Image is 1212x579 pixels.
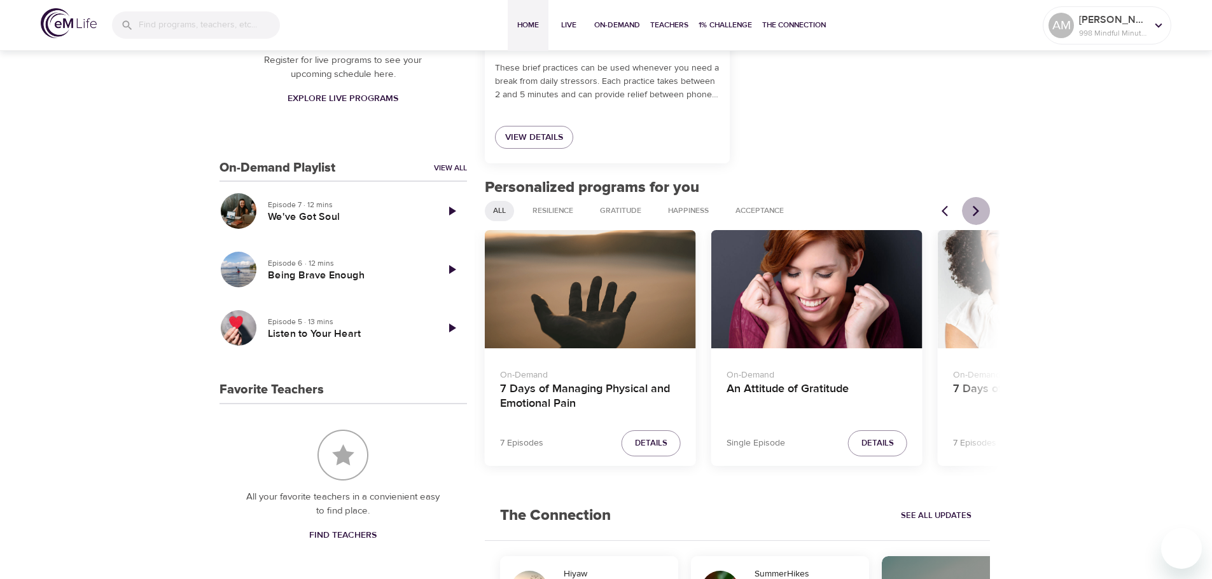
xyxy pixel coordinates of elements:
[525,205,581,216] span: Resilience
[495,62,720,102] p: These brief practices can be used whenever you need a break from daily stressors. Each practice t...
[495,126,573,149] a: View Details
[650,18,688,32] span: Teachers
[861,436,894,451] span: Details
[524,201,582,221] div: Resilience
[268,199,426,210] p: Episode 7 · 12 mins
[848,430,907,456] button: Details
[219,309,258,347] button: Listen to Your Heart
[1079,27,1146,39] p: 998 Mindful Minutes
[219,250,258,289] button: Being Brave Enough
[1161,528,1202,569] iframe: Button to launch messaging window
[1048,13,1074,38] div: AM
[139,11,280,39] input: Find programs, teachers, etc...
[727,201,792,221] div: Acceptance
[727,382,907,412] h4: An Attitude of Gratitude
[309,528,377,543] span: Find Teachers
[245,490,442,519] p: All your favorite teachers in a convienient easy to find place.
[500,437,543,450] p: 7 Episodes
[727,364,907,382] p: On-Demand
[436,196,467,226] a: Play Episode
[505,130,563,146] span: View Details
[245,53,442,82] p: Register for live programs to see your upcoming schedule here.
[317,430,368,480] img: Favorite Teachers
[711,230,923,349] button: An Attitude of Gratitude
[592,205,649,216] span: Gratitude
[485,205,513,216] span: All
[436,254,467,285] a: Play Episode
[268,210,426,224] h5: We've Got Soul
[592,201,650,221] div: Gratitude
[635,436,667,451] span: Details
[219,383,324,397] h3: Favorite Teachers
[513,18,543,32] span: Home
[268,269,426,282] h5: Being Brave Enough
[282,87,403,111] a: Explore Live Programs
[485,179,991,197] h2: Personalized programs for you
[485,230,696,349] button: 7 Days of Managing Physical and Emotional Pain
[728,205,791,216] span: Acceptance
[660,201,717,221] div: Happiness
[219,161,335,175] h3: On-Demand Playlist
[500,364,681,382] p: On-Demand
[594,18,640,32] span: On-Demand
[268,257,426,269] p: Episode 6 · 12 mins
[938,230,1149,349] button: 7 Days of Happiness
[554,18,584,32] span: Live
[485,491,626,540] h2: The Connection
[288,91,398,107] span: Explore Live Programs
[898,506,975,526] a: See All Updates
[699,18,752,32] span: 1% Challenge
[500,382,681,412] h4: 7 Days of Managing Physical and Emotional Pain
[485,201,514,221] div: All
[727,437,785,450] p: Single Episode
[41,8,97,38] img: logo
[953,437,996,450] p: 7 Episodes
[1079,12,1146,27] p: [PERSON_NAME]
[901,508,972,523] span: See All Updates
[304,524,382,547] a: Find Teachers
[962,197,990,225] button: Next items
[622,430,681,456] button: Details
[268,316,426,327] p: Episode 5 · 13 mins
[953,364,1134,382] p: On-Demand
[934,197,962,225] button: Previous items
[434,163,467,174] a: View All
[953,382,1134,412] h4: 7 Days of Happiness
[268,327,426,341] h5: Listen to Your Heart
[436,313,467,343] a: Play Episode
[219,192,258,230] button: We've Got Soul
[660,205,716,216] span: Happiness
[762,18,826,32] span: The Connection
